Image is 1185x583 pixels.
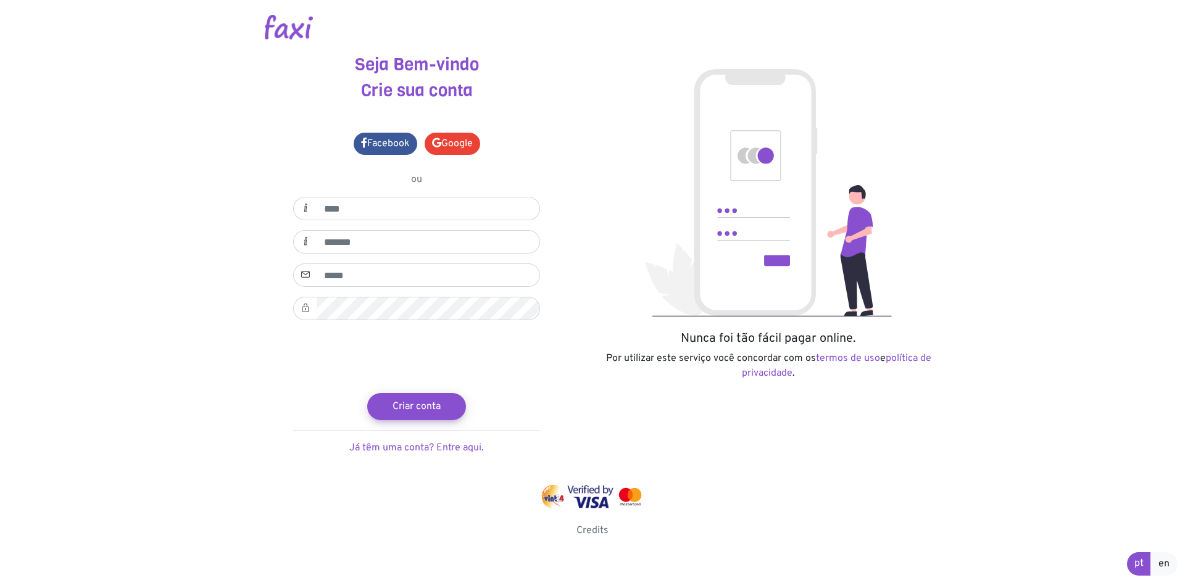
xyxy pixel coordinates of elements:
a: Credits [576,524,609,537]
a: Facebook [354,133,417,155]
img: visa [567,485,613,508]
a: pt [1127,552,1151,576]
h3: Crie sua conta [250,80,583,101]
p: ou [293,172,540,187]
h3: Seja Bem-vindo [250,54,583,75]
img: mastercard [616,485,644,508]
img: vinti4 [541,485,565,508]
a: Já têm uma conta? Entre aqui. [349,442,484,454]
h5: Nunca foi tão fácil pagar online. [602,331,935,346]
a: en [1150,552,1178,576]
button: Criar conta [367,393,466,420]
a: termos de uso [816,352,880,365]
p: Por utilizar este serviço você concordar com os e . [602,351,935,381]
a: Google [425,133,480,155]
iframe: reCAPTCHA [323,330,510,378]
